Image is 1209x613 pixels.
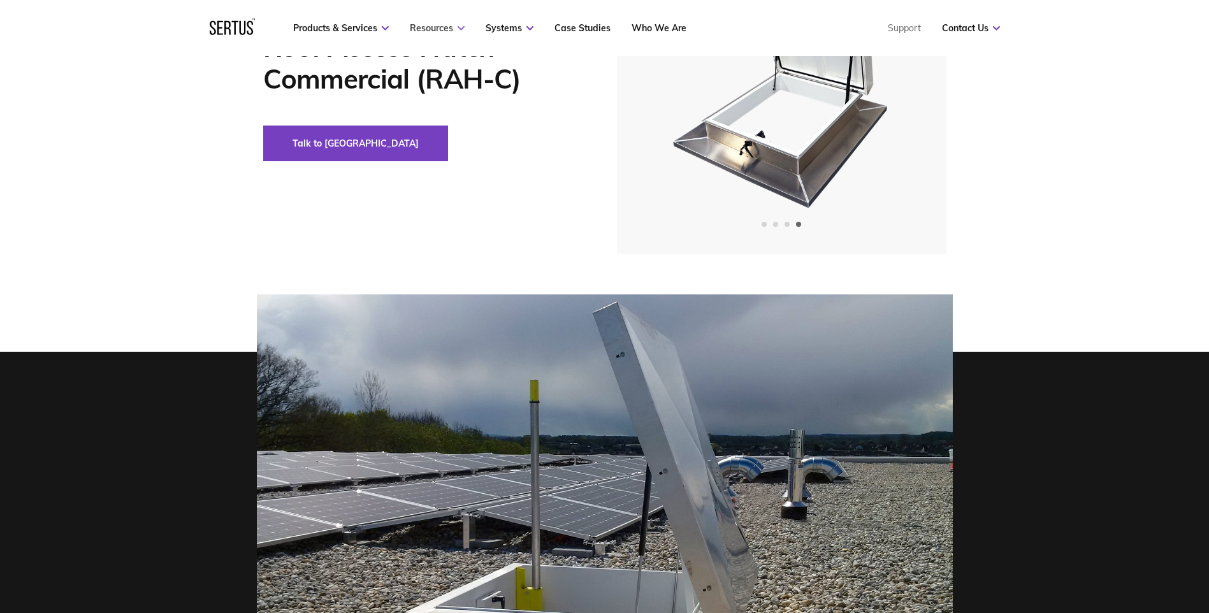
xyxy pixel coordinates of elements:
iframe: Chat Widget [980,465,1209,613]
a: Resources [410,22,465,34]
a: Support [888,22,921,34]
span: Go to slide 3 [785,222,790,227]
button: Talk to [GEOGRAPHIC_DATA] [263,126,448,161]
a: Systems [486,22,533,34]
span: Go to slide 1 [762,222,767,227]
a: Case Studies [554,22,611,34]
h1: Roof Access Hatch – Commercial (RAH-C) [263,31,579,95]
span: Go to slide 2 [773,222,778,227]
a: Products & Services [293,22,389,34]
a: Contact Us [942,22,1000,34]
a: Who We Are [632,22,686,34]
